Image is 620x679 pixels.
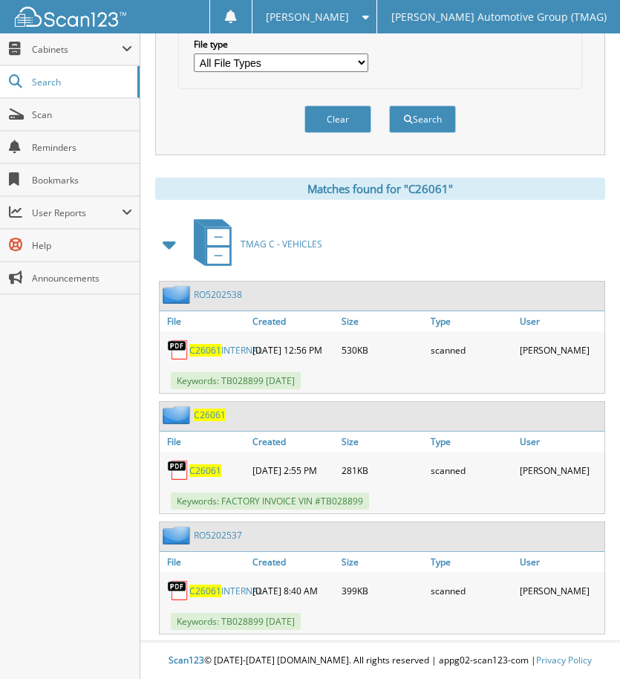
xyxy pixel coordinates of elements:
[189,344,263,357] a: C26061INTERNAL
[163,285,194,304] img: folder2.png
[189,464,221,477] a: C26061
[249,432,338,452] a: Created
[185,215,322,273] a: TMAG C - VEHICLES
[140,643,620,679] div: © [DATE]-[DATE] [DOMAIN_NAME]. All rights reserved | appg02-scan123-com |
[32,174,132,186] span: Bookmarks
[32,272,132,285] span: Announcements
[249,552,338,572] a: Created
[338,576,427,605] div: 399KB
[169,654,204,666] span: Scan123
[171,493,369,510] span: Keywords: FACTORY INVOICE VIN #TB028899
[427,335,516,365] div: scanned
[338,432,427,452] a: Size
[163,406,194,424] img: folder2.png
[15,7,126,27] img: scan123-logo-white.svg
[249,311,338,331] a: Created
[171,613,301,630] span: Keywords: TB028899 [DATE]
[167,339,189,361] img: PDF.png
[249,576,338,605] div: [DATE] 8:40 AM
[427,432,516,452] a: Type
[32,141,132,154] span: Reminders
[304,105,371,133] button: Clear
[241,238,322,250] span: TMAG C - VEHICLES
[516,432,605,452] a: User
[546,608,620,679] iframe: Chat Widget
[160,311,249,331] a: File
[391,13,607,22] span: [PERSON_NAME] Automotive Group (TMAG)
[163,526,194,545] img: folder2.png
[389,105,456,133] button: Search
[338,552,427,572] a: Size
[32,108,132,121] span: Scan
[338,311,427,331] a: Size
[32,43,122,56] span: Cabinets
[160,552,249,572] a: File
[516,335,605,365] div: [PERSON_NAME]
[427,552,516,572] a: Type
[32,207,122,219] span: User Reports
[160,432,249,452] a: File
[338,455,427,485] div: 281KB
[266,13,349,22] span: [PERSON_NAME]
[194,409,226,421] a: C26061
[249,335,338,365] div: [DATE] 12:56 PM
[32,76,130,88] span: Search
[516,576,605,605] div: [PERSON_NAME]
[516,455,605,485] div: [PERSON_NAME]
[189,585,263,597] a: C26061INTERNAL
[249,455,338,485] div: [DATE] 2:55 PM
[338,335,427,365] div: 530KB
[167,459,189,481] img: PDF.png
[194,529,242,542] a: RO5202537
[189,585,221,597] span: C26061
[32,239,132,252] span: Help
[536,654,592,666] a: Privacy Policy
[155,178,605,200] div: Matches found for "C26061"
[189,344,221,357] span: C26061
[516,552,605,572] a: User
[427,455,516,485] div: scanned
[427,576,516,605] div: scanned
[427,311,516,331] a: Type
[194,288,242,301] a: RO5202538
[516,311,605,331] a: User
[194,38,368,51] label: File type
[167,579,189,602] img: PDF.png
[171,372,301,389] span: Keywords: TB028899 [DATE]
